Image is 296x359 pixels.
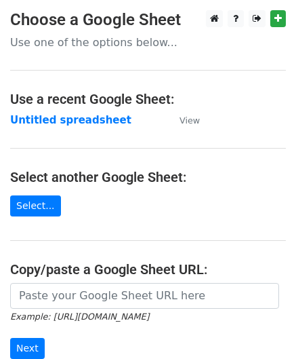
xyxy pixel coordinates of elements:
h4: Use a recent Google Sheet: [10,91,286,107]
input: Next [10,338,45,359]
p: Use one of the options below... [10,35,286,50]
input: Paste your Google Sheet URL here [10,283,279,309]
small: Example: [URL][DOMAIN_NAME] [10,311,149,322]
a: Untitled spreadsheet [10,114,131,126]
a: View [166,114,200,126]
h3: Choose a Google Sheet [10,10,286,30]
small: View [179,115,200,126]
h4: Select another Google Sheet: [10,169,286,185]
h4: Copy/paste a Google Sheet URL: [10,261,286,278]
a: Select... [10,195,61,216]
